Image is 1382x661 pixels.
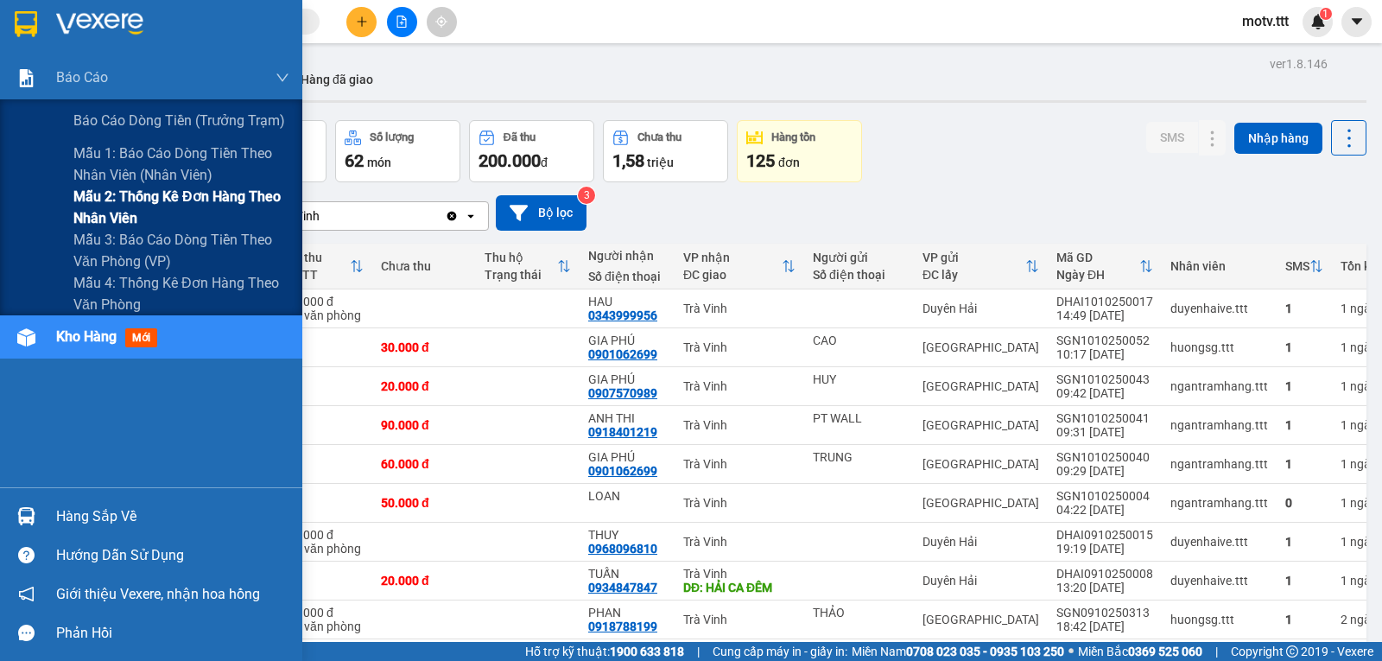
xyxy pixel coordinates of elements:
button: Nhập hàng [1234,123,1322,154]
span: Kho hàng [56,328,117,345]
div: 1 [1285,340,1323,354]
th: Toggle SortBy [476,244,580,289]
div: Chưa thu [381,259,467,273]
span: notification [18,586,35,602]
div: Trà Vinh [683,496,796,510]
div: 1 [1285,457,1323,471]
div: PT WALL [813,411,905,425]
div: Trà Vinh [683,379,796,393]
div: 50.000 đ [286,295,364,308]
div: 1 [1285,418,1323,432]
strong: 0708 023 035 - 0935 103 250 [906,645,1064,658]
div: THẢO [813,606,905,620]
div: 1 [1285,574,1323,588]
div: Trà Vinh [683,340,796,354]
div: GIA PHÚ [588,450,666,464]
span: Miền Nam [852,642,1064,661]
div: Tại văn phòng [286,620,364,633]
div: HUY [813,372,905,386]
span: ngày [1350,457,1377,471]
div: SGN1010250004 [1056,489,1153,503]
span: aim [435,16,447,28]
div: 0901062699 [588,464,657,478]
strong: 0369 525 060 [1128,645,1202,658]
div: ĐC giao [683,268,782,282]
div: DHAI0910250008 [1056,567,1153,581]
span: motv.ttt [1228,10,1303,32]
div: DĐ: HẢI CA ĐÊM [683,581,796,594]
div: 09:31 [DATE] [1056,425,1153,439]
div: [GEOGRAPHIC_DATA] [922,340,1039,354]
span: Mẫu 2: Thống kê đơn hàng theo nhân viên [73,186,289,229]
input: Selected Trà Vinh. [321,207,323,225]
div: 30.000 đ [286,606,364,620]
div: [GEOGRAPHIC_DATA] [922,613,1039,626]
span: ngày [1350,379,1377,393]
div: 0907570989 [588,386,657,400]
div: Hướng dẫn sử dụng [56,543,289,569]
div: Đã thu [504,131,536,143]
div: ngantramhang.ttt [1170,457,1268,471]
div: CAO [813,334,905,347]
span: plus [356,16,368,28]
svg: Clear value [445,209,459,223]
div: Thu hộ [485,251,557,264]
div: Trà Vinh [683,457,796,471]
span: ngày [1350,418,1377,432]
span: Miền Bắc [1078,642,1202,661]
div: 0934847847 [588,581,657,594]
div: Đã thu [286,251,350,264]
div: SGN1010250052 [1056,334,1153,347]
span: ngày [1350,496,1377,510]
div: duyenhaive.ttt [1170,535,1268,549]
div: HTTT [286,268,350,282]
button: SMS [1146,122,1198,153]
span: message [18,625,35,641]
span: Giới thiệu Vexere, nhận hoa hồng [56,583,260,605]
span: Hỗ trợ kỹ thuật: [525,642,684,661]
div: Người gửi [813,251,905,264]
div: Mã GD [1056,251,1139,264]
div: 50.000 đ [381,496,467,510]
div: [GEOGRAPHIC_DATA] [922,457,1039,471]
div: Duyên Hải [922,302,1039,315]
img: warehouse-icon [17,507,35,525]
div: [GEOGRAPHIC_DATA] [922,496,1039,510]
button: Số lượng62món [335,120,460,182]
img: logo-vxr [15,11,37,37]
span: Cung cấp máy in - giấy in: [713,642,847,661]
div: Ngày ĐH [1056,268,1139,282]
div: GIA PHÚ [588,372,666,386]
span: đ [541,156,548,169]
span: Báo cáo dòng tiền (trưởng trạm) [73,110,285,131]
div: TRUNG [813,450,905,464]
div: 09:42 [DATE] [1056,386,1153,400]
th: Toggle SortBy [1048,244,1162,289]
span: triệu [647,156,674,169]
div: [GEOGRAPHIC_DATA] [922,379,1039,393]
div: Trà Vinh [683,613,796,626]
svg: open [464,209,478,223]
div: 04:22 [DATE] [1056,503,1153,517]
th: Toggle SortBy [277,244,372,289]
strong: 1900 633 818 [610,645,684,658]
div: 0 [1285,496,1323,510]
div: 60.000 đ [381,457,467,471]
button: Hàng đã giao [287,59,387,100]
div: GIA PHÚ [588,334,666,347]
div: Nhân viên [1170,259,1268,273]
div: ver 1.8.146 [1270,54,1328,73]
div: VP nhận [683,251,782,264]
th: Toggle SortBy [1277,244,1332,289]
button: Bộ lọc [496,195,586,231]
span: question-circle [18,547,35,563]
img: solution-icon [17,69,35,87]
div: Trà Vinh [683,535,796,549]
div: 13:20 [DATE] [1056,581,1153,594]
div: 1 [1285,613,1323,626]
div: Tại văn phòng [286,542,364,556]
div: 0968096810 [588,542,657,556]
span: | [697,642,700,661]
div: 20.000 đ [286,528,364,542]
th: Toggle SortBy [675,244,804,289]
